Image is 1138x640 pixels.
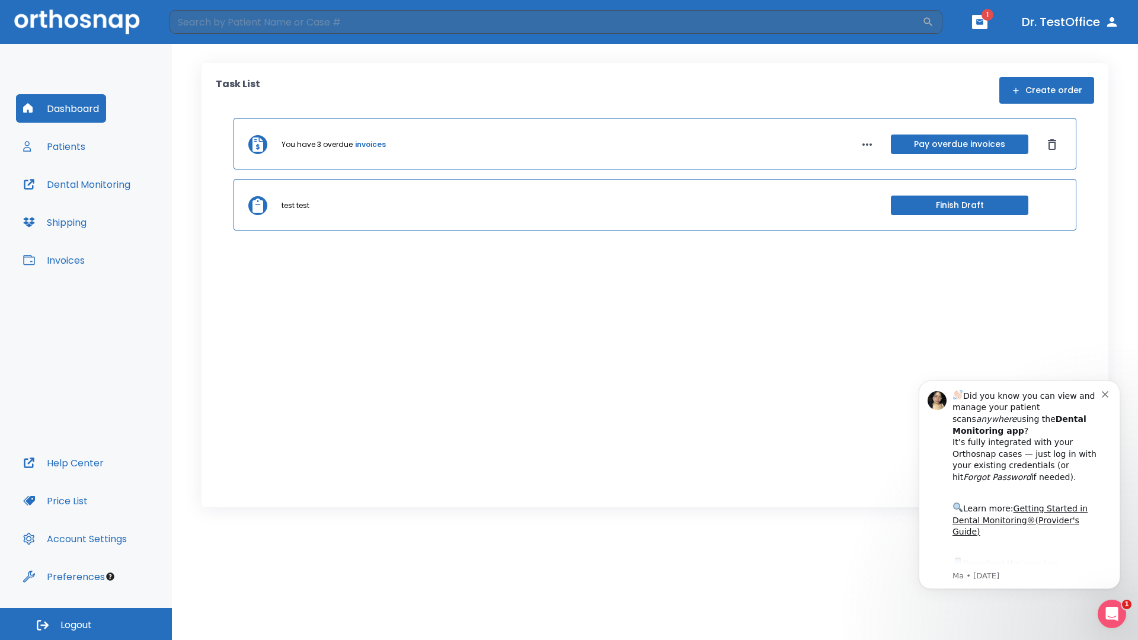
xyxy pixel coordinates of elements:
[282,200,309,211] p: test test
[901,366,1138,634] iframe: Intercom notifications message
[16,170,138,199] button: Dental Monitoring
[170,10,922,34] input: Search by Patient Name or Case #
[216,77,260,104] p: Task List
[14,9,140,34] img: Orthosnap
[999,77,1094,104] button: Create order
[891,196,1028,215] button: Finish Draft
[16,246,92,274] button: Invoices
[1017,11,1124,33] button: Dr. TestOffice
[982,9,993,21] span: 1
[891,135,1028,154] button: Pay overdue invoices
[16,94,106,123] button: Dashboard
[16,524,134,553] button: Account Settings
[16,562,112,591] button: Preferences
[105,571,116,582] div: Tooltip anchor
[16,449,111,477] button: Help Center
[16,487,95,515] button: Price List
[1122,600,1131,609] span: 1
[60,619,92,632] span: Logout
[16,132,92,161] button: Patients
[282,139,353,150] p: You have 3 overdue
[16,208,94,236] button: Shipping
[1043,135,1062,154] button: Dismiss
[355,139,386,150] a: invoices
[1098,600,1126,628] iframe: Intercom live chat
